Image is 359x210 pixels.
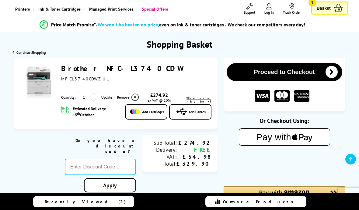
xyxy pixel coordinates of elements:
[51,22,96,28] span: Price Match Promise*
[142,110,164,114] span: Add Cartridges
[317,4,331,12] span: Basket
[283,3,301,15] a: Track Order
[33,196,134,207] a: Recently Viewed (2)
[264,3,274,15] a: Log In
[147,38,213,50] h1: Shopping Basket
[264,10,274,15] span: Log In
[223,199,297,205] span: Compare Products
[176,146,211,153] div: FREE
[224,186,345,208] div: Amazon Pay - Use your Amazon account
[38,1,81,17] span: Ink & Toner Cartridges
[101,95,112,100] a: Update
[205,196,306,207] a: Compare Products
[3,19,342,30] li: modal_Promise
[148,160,176,167] div: Total:
[148,146,176,153] div: Delivery:
[61,64,183,73] a: Brother MFC-L3740CDW
[20,64,58,102] img: Brother MFC-L3740CDW
[244,10,255,15] span: Support
[148,153,176,160] div: VAT:
[61,95,75,100] span: Quantity:
[176,160,211,167] div: £329.90
[255,90,270,102] img: VISA
[140,92,179,98] div: £274.92
[130,109,141,114] img: Add Cartridges
[12,50,46,55] a: Continue Shopping
[77,111,80,116] sup: th
[11,1,33,17] a: Printers
[84,1,136,17] a: Managed Print Services
[186,97,211,103] span: What's in the box?
[117,95,129,100] span: Remove
[73,106,119,117] span: Estimated Delivery: 15 October
[244,3,255,15] a: Support
[148,98,171,103] span: ex VAT @ 20%
[294,90,309,102] img: American Express
[136,1,171,17] a: Special Offers
[176,139,211,146] div: £274.92
[274,90,290,102] img: MASTER CARD
[45,199,126,205] span: Recently Viewed (2)
[117,93,140,102] a: Delete item from your basket
[65,138,136,154] div: Do you have a discount code?
[84,178,136,192] a: Apply
[176,153,211,160] div: £54.98
[61,76,110,82] span: MFCL3740CDWZU1
[189,110,206,114] span: Add Cables
[33,1,84,17] a: Ink & Toner Cartridges
[65,159,136,175] input: Enter Discount Code...
[98,22,159,28] span: We won’t be beaten on price,
[224,155,345,176] iframe: PayPal
[148,139,176,146] div: Sub Total:
[179,97,211,103] a: lnk_inthebox
[96,22,305,28] div: - even on ink & toner cartridges - We check our competitors every day!
[227,63,342,81] button: Proceed to Checkout
[311,2,348,15] a: Basket 1
[16,50,46,55] span: Continue Shopping
[224,117,345,125] div: Or Checkout Using:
